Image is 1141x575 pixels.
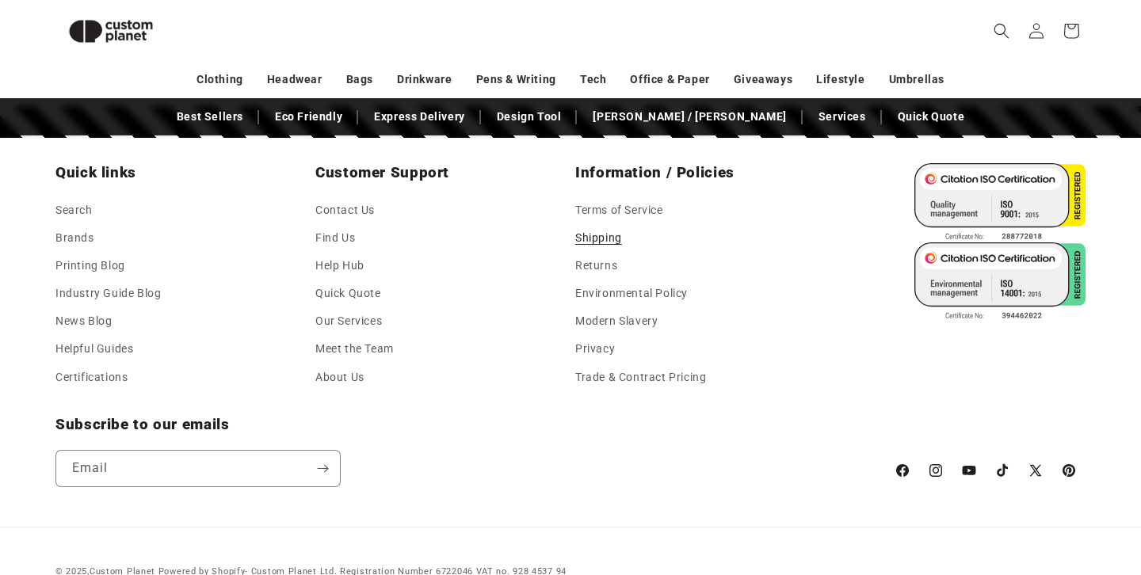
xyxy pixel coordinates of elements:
a: Our Services [315,307,382,335]
button: Subscribe [305,450,340,487]
a: Design Tool [489,103,570,131]
a: Printing Blog [55,252,125,280]
a: Lifestyle [816,66,864,93]
img: Custom Planet [55,6,166,56]
h2: Subscribe to our emails [55,415,878,434]
a: Trade & Contract Pricing [575,364,706,391]
a: Modern Slavery [575,307,658,335]
a: Services [811,103,874,131]
a: Office & Paper [630,66,709,93]
a: Search [55,200,93,224]
a: Returns [575,252,617,280]
a: News Blog [55,307,112,335]
a: Pens & Writing [476,66,556,93]
a: Tech [580,66,606,93]
a: Drinkware [397,66,452,93]
a: Industry Guide Blog [55,280,161,307]
a: Eco Friendly [267,103,350,131]
a: Giveaways [734,66,792,93]
a: Quick Quote [890,103,973,131]
a: Find Us [315,224,355,252]
a: Bags [346,66,373,93]
a: [PERSON_NAME] / [PERSON_NAME] [585,103,794,131]
iframe: Chat Widget [869,404,1141,575]
a: Help Hub [315,252,364,280]
a: Shipping [575,224,622,252]
h2: Information / Policies [575,163,826,182]
a: Certifications [55,364,128,391]
a: Brands [55,224,94,252]
h2: Quick links [55,163,306,182]
a: Environmental Policy [575,280,688,307]
a: Privacy [575,335,615,363]
a: Best Sellers [169,103,251,131]
a: Terms of Service [575,200,663,224]
img: ISO 14001 Certified [914,242,1086,322]
a: Quick Quote [315,280,381,307]
a: Contact Us [315,200,375,224]
img: ISO 9001 Certified [914,163,1086,242]
h2: Customer Support [315,163,566,182]
summary: Search [984,13,1019,48]
a: Headwear [267,66,322,93]
a: Clothing [197,66,243,93]
a: About Us [315,364,364,391]
a: Umbrellas [889,66,944,93]
a: Helpful Guides [55,335,133,363]
a: Meet the Team [315,335,394,363]
a: Express Delivery [366,103,473,131]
